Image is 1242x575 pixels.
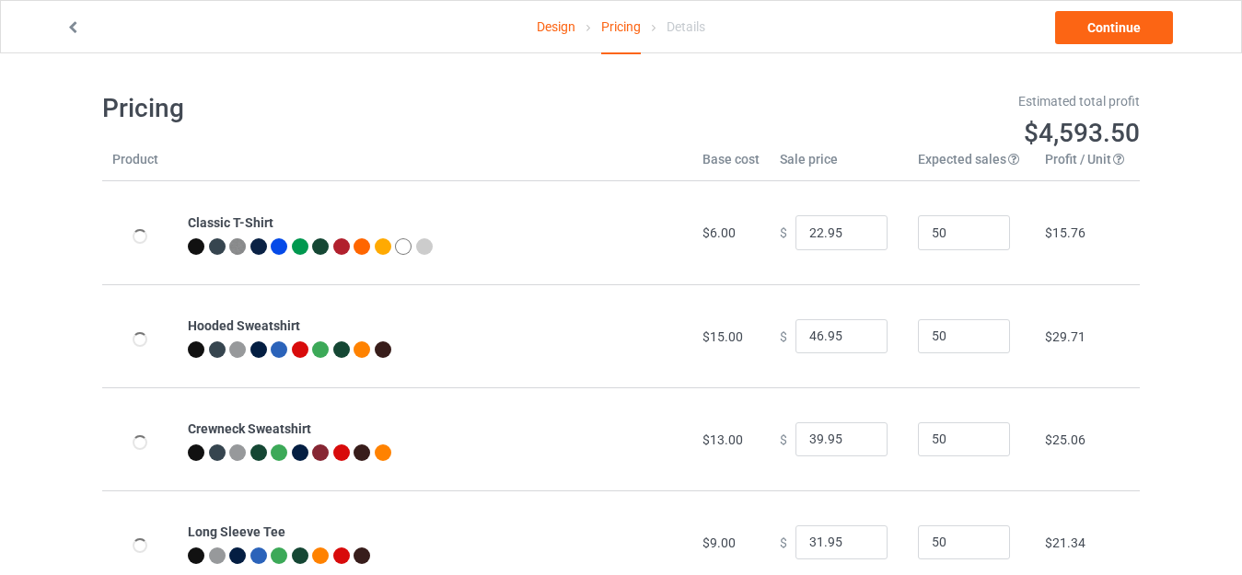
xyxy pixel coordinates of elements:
span: $ [780,328,787,343]
th: Product [102,150,178,181]
span: $25.06 [1045,432,1085,447]
span: $29.71 [1045,329,1085,344]
span: $15.00 [702,329,743,344]
b: Crewneck Sweatshirt [188,421,311,436]
span: $ [780,535,787,549]
span: $ [780,225,787,240]
div: Details [667,1,705,52]
span: $13.00 [702,432,743,447]
b: Hooded Sweatshirt [188,318,300,333]
th: Expected sales [908,150,1035,181]
span: $ [780,431,787,446]
div: Pricing [601,1,641,54]
img: heather_texture.png [229,238,246,255]
span: $6.00 [702,225,736,240]
h1: Pricing [102,92,609,125]
b: Classic T-Shirt [188,215,273,230]
th: Profit / Unit [1035,150,1140,181]
span: $4,593.50 [1024,118,1140,148]
div: Estimated total profit [634,92,1141,110]
span: $21.34 [1045,535,1085,550]
a: Design [537,1,575,52]
span: $9.00 [702,535,736,550]
a: Continue [1055,11,1173,44]
b: Long Sleeve Tee [188,524,285,539]
th: Sale price [770,150,908,181]
th: Base cost [692,150,770,181]
span: $15.76 [1045,225,1085,240]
